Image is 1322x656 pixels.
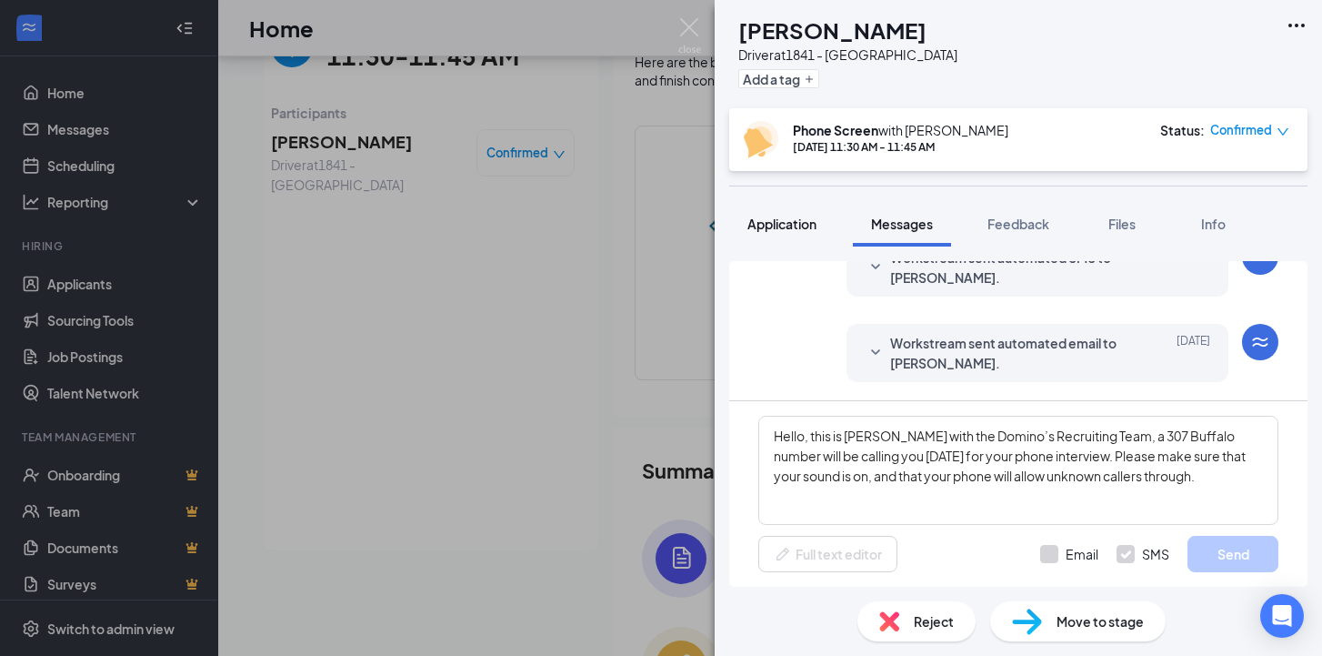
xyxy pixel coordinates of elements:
svg: Plus [804,74,815,85]
span: Workstream sent automated SMS to [PERSON_NAME]. [890,247,1128,288]
svg: Pen [774,545,792,563]
span: down [1277,126,1289,138]
span: Feedback [987,216,1049,232]
span: Reject [914,611,954,631]
svg: Ellipses [1286,15,1307,36]
svg: WorkstreamLogo [1249,331,1271,353]
span: Files [1108,216,1136,232]
div: Status : [1160,121,1205,139]
span: Messages [871,216,933,232]
div: [DATE] 11:30 AM - 11:45 AM [793,139,1008,155]
div: with [PERSON_NAME] [793,121,1008,139]
span: [DATE] [1177,333,1210,373]
span: Info [1201,216,1226,232]
button: PlusAdd a tag [738,69,819,88]
h1: [PERSON_NAME] [738,15,926,45]
span: Move to stage [1057,611,1144,631]
div: Open Intercom Messenger [1260,594,1304,638]
div: Driver at 1841 - [GEOGRAPHIC_DATA] [738,45,957,64]
svg: SmallChevronDown [865,342,886,364]
span: [DATE] [1177,247,1210,288]
span: Confirmed [1210,121,1272,139]
textarea: Hello, this is [PERSON_NAME] with the Domino’s Recruiting Team, a 307 Buffalo number will be call... [758,416,1278,525]
b: Phone Screen [793,122,878,138]
span: Workstream sent automated email to [PERSON_NAME]. [890,333,1128,373]
button: Full text editorPen [758,536,897,572]
button: Send [1187,536,1278,572]
svg: SmallChevronDown [865,257,886,278]
span: Application [747,216,816,232]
